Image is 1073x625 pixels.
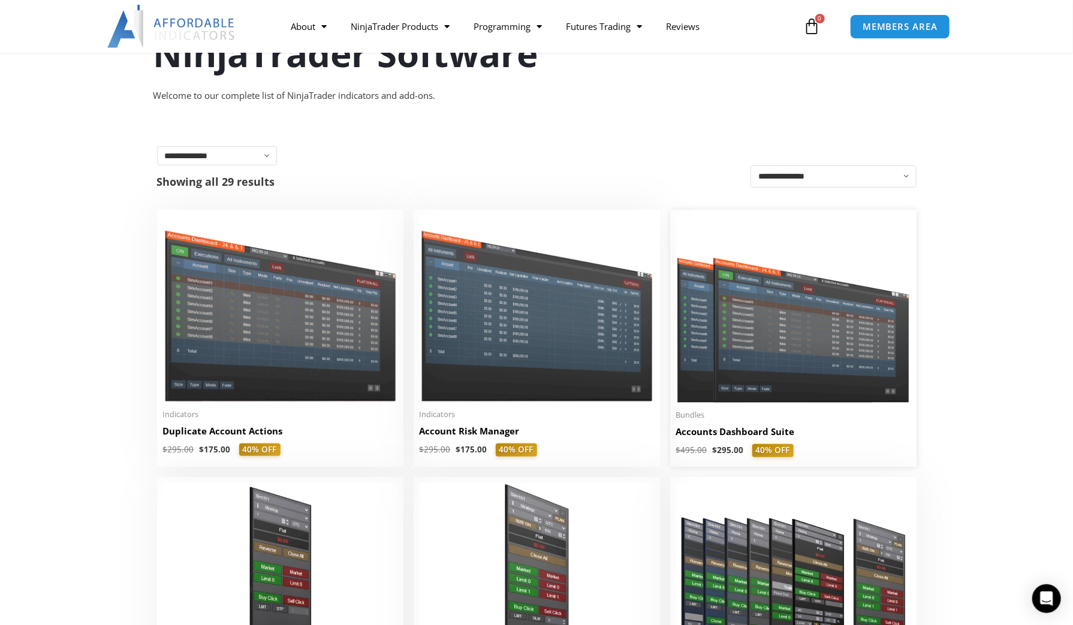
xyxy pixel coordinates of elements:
[107,5,236,48] img: LogoAI | Affordable Indicators – NinjaTrader
[676,445,707,455] bdi: 495.00
[554,13,654,40] a: Futures Trading
[420,444,424,455] span: $
[163,425,397,437] h2: Duplicate Account Actions
[676,216,911,403] img: Accounts Dashboard Suite
[163,216,397,402] img: Duplicate Account Actions
[456,444,461,455] span: $
[157,176,275,187] p: Showing all 29 results
[676,445,681,455] span: $
[496,443,537,457] span: 40% OFF
[751,165,917,188] select: Shop order
[676,410,911,420] span: Bundles
[153,28,920,78] h1: NinjaTrader Software
[850,14,950,39] a: MEMBERS AREA
[815,14,825,23] span: 0
[420,216,654,402] img: Account Risk Manager
[420,409,654,419] span: Indicators
[163,444,194,455] bdi: 295.00
[676,425,911,438] h2: Accounts Dashboard Suite
[163,444,168,455] span: $
[713,445,744,455] bdi: 295.00
[420,425,654,437] h2: Account Risk Manager
[1032,584,1061,613] div: Open Intercom Messenger
[279,13,339,40] a: About
[153,87,920,104] div: Welcome to our complete list of NinjaTrader indicators and add-ons.
[200,444,204,455] span: $
[786,9,839,44] a: 0
[456,444,487,455] bdi: 175.00
[752,444,794,457] span: 40% OFF
[462,13,554,40] a: Programming
[239,443,281,457] span: 40% OFF
[163,425,397,443] a: Duplicate Account Actions
[163,409,397,419] span: Indicators
[339,13,462,40] a: NinjaTrader Products
[713,445,718,455] span: $
[654,13,712,40] a: Reviews
[863,22,938,31] span: MEMBERS AREA
[200,444,231,455] bdi: 175.00
[420,425,654,443] a: Account Risk Manager
[420,444,451,455] bdi: 295.00
[676,425,911,444] a: Accounts Dashboard Suite
[279,13,800,40] nav: Menu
